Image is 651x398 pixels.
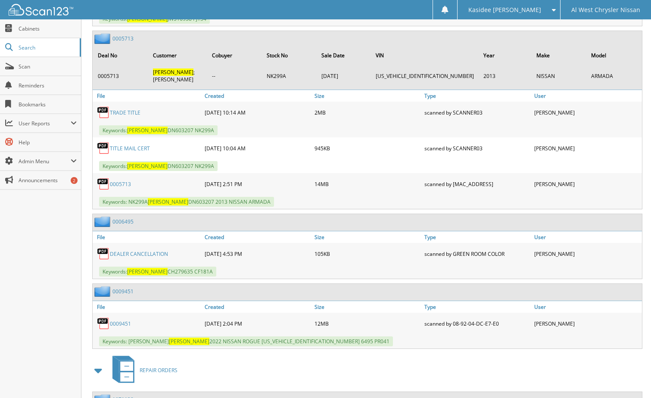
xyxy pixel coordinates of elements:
span: Cabinets [19,25,77,32]
a: Size [312,90,422,102]
span: Announcements [19,177,77,184]
div: [DATE] 10:04 AM [202,140,312,157]
a: Created [202,90,312,102]
img: PDF.png [97,247,110,260]
a: User [532,301,642,313]
a: File [93,90,202,102]
span: Bookmarks [19,101,77,108]
a: TITLE MAIL CERT [110,145,150,152]
a: Size [312,301,422,313]
span: Kasidee [PERSON_NAME] [468,7,541,12]
a: File [93,231,202,243]
td: NISSAN [532,65,586,87]
div: 2MB [312,104,422,121]
span: Al West Chrysler Nissan [571,7,640,12]
a: DEALER CANCELLATION [110,250,168,258]
div: [PERSON_NAME] [532,175,642,193]
span: Keywords: DN603207 NK299A [99,125,218,135]
span: Keywords: [PERSON_NAME] 2022 NISSAN ROGUE [US_VEHICLE_IDENTIFICATION_NUMBER] 6495 PR041 [99,336,393,346]
img: PDF.png [97,142,110,155]
a: 0005713 [110,180,131,188]
a: 0005713 [112,35,134,42]
span: [PERSON_NAME] [148,198,188,205]
span: [PERSON_NAME] [127,127,168,134]
span: Search [19,44,75,51]
span: [PERSON_NAME] [153,68,193,76]
div: scanned by 08-92-04-DC-E7-E0 [422,315,532,332]
a: User [532,90,642,102]
a: Type [422,301,532,313]
th: Model [587,47,641,64]
a: TRADE TITLE [110,109,140,116]
span: Reminders [19,82,77,89]
div: 12MB [312,315,422,332]
span: Keywords: DN603207 NK299A [99,161,218,171]
td: ARMADA [587,65,641,87]
span: Keywords: CH279635 CF181A [99,267,216,277]
th: Stock No [262,47,316,64]
td: 2013 [479,65,532,87]
span: [PERSON_NAME] [169,338,209,345]
th: Sale Date [317,47,371,64]
th: Cobuyer [208,47,262,64]
a: Created [202,301,312,313]
span: User Reports [19,120,71,127]
div: scanned by SCANNER03 [422,140,532,157]
div: 14MB [312,175,422,193]
span: REPAIR ORDERS [140,367,178,374]
a: File [93,301,202,313]
a: Type [422,231,532,243]
a: Created [202,231,312,243]
th: Make [532,47,586,64]
a: Size [312,231,422,243]
img: folder2.png [94,286,112,297]
span: [PERSON_NAME] [127,268,168,275]
span: Keywords: NK299A DN603207 2013 NISSAN ARMADA [99,197,274,207]
div: [DATE] 2:04 PM [202,315,312,332]
th: Year [479,47,532,64]
div: [PERSON_NAME] [532,315,642,332]
div: [PERSON_NAME] [532,140,642,157]
th: VIN [371,47,478,64]
div: 2 [71,177,78,184]
a: REPAIR ORDERS [107,353,178,387]
img: PDF.png [97,106,110,119]
div: scanned by [MAC_ADDRESS] [422,175,532,193]
th: Deal No [93,47,148,64]
div: scanned by GREEN ROOM COLOR [422,245,532,262]
a: 0009451 [112,288,134,295]
a: Type [422,90,532,102]
span: [PERSON_NAME] [127,162,168,170]
td: [DATE] [317,65,371,87]
td: NK299A [262,65,316,87]
span: Scan [19,63,77,70]
td: -- [208,65,262,87]
a: User [532,231,642,243]
span: Help [19,139,77,146]
a: 0009451 [110,320,131,327]
td: [US_VEHICLE_IDENTIFICATION_NUMBER] [371,65,478,87]
td: ;[PERSON_NAME] [149,65,207,87]
img: folder2.png [94,216,112,227]
img: PDF.png [97,177,110,190]
div: [PERSON_NAME] [532,245,642,262]
div: 105KB [312,245,422,262]
td: 0005713 [93,65,148,87]
img: scan123-logo-white.svg [9,4,73,16]
div: [DATE] 4:53 PM [202,245,312,262]
div: [PERSON_NAME] [532,104,642,121]
a: 0006495 [112,218,134,225]
iframe: Chat Widget [608,357,651,398]
div: [DATE] 10:14 AM [202,104,312,121]
th: Customer [149,47,207,64]
div: [DATE] 2:51 PM [202,175,312,193]
div: 945KB [312,140,422,157]
div: scanned by SCANNER03 [422,104,532,121]
span: Admin Menu [19,158,71,165]
img: folder2.png [94,33,112,44]
img: PDF.png [97,317,110,330]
